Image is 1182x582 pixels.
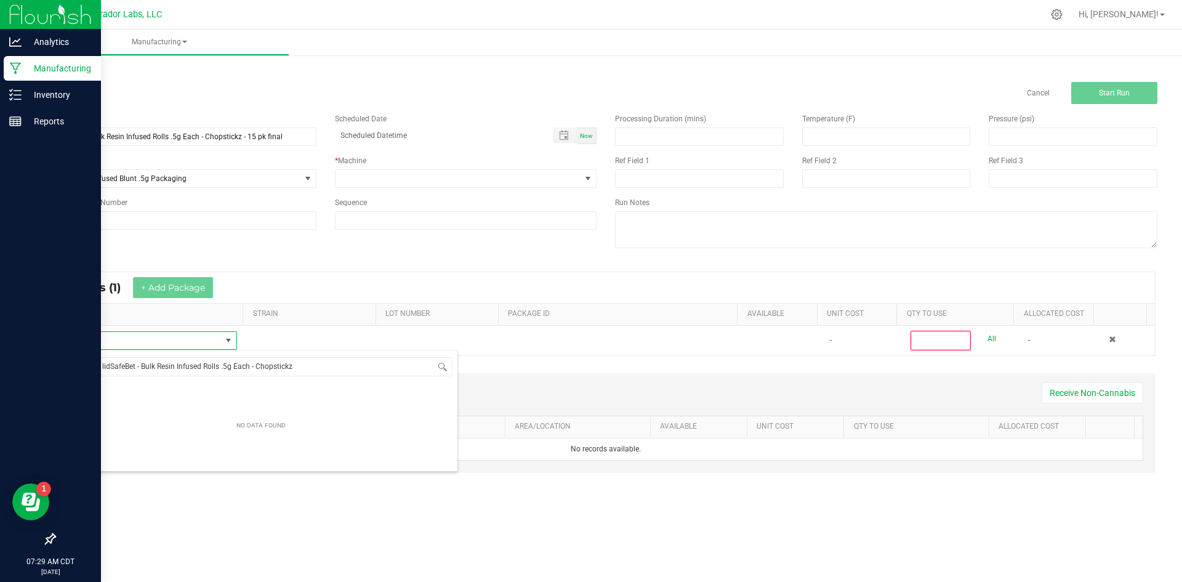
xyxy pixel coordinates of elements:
[553,127,577,143] span: Toggle popup
[615,115,706,123] span: Processing Duration (mins)
[9,62,22,75] inline-svg: Manufacturing
[133,277,213,298] button: + Add Package
[827,309,892,319] a: Unit CostSortable
[515,422,645,432] a: AREA/LOCATIONSortable
[989,156,1023,165] span: Ref Field 3
[1042,382,1143,403] button: Receive Non-Cannabis
[854,422,984,432] a: QTY TO USESortable
[69,439,1143,460] td: No records available.
[1096,422,1130,432] a: Sortable
[1027,88,1050,99] a: Cancel
[335,115,387,123] span: Scheduled Date
[757,422,839,432] a: Unit CostSortable
[64,331,237,350] span: NO DATA FOUND
[1049,9,1064,20] div: Manage settings
[1028,336,1030,344] span: -
[6,556,95,567] p: 07:29 AM CDT
[6,567,95,576] p: [DATE]
[1071,82,1157,104] button: Start Run
[747,309,813,319] a: AVAILABLESortable
[907,309,1009,319] a: QTY TO USESortable
[230,414,292,437] div: NO DATA FOUND
[36,482,51,496] iframe: Resource center unread badge
[9,115,22,127] inline-svg: Reports
[802,115,855,123] span: Temperature (F)
[66,309,238,319] a: ITEMSortable
[580,132,593,139] span: Now
[1024,309,1089,319] a: Allocated CostSortable
[335,198,367,207] span: Sequence
[660,422,742,432] a: AVAILABLESortable
[338,156,366,165] span: Machine
[987,331,996,347] a: All
[30,37,289,47] span: Manufacturing
[335,127,541,143] input: Scheduled Datetime
[802,156,837,165] span: Ref Field 2
[70,357,452,376] input: NO DATA FOUND
[9,89,22,101] inline-svg: Inventory
[22,34,95,49] p: Analytics
[55,170,300,187] span: SafeBet Infused Blunt .5g Packaging
[253,309,371,319] a: STRAINSortable
[22,87,95,102] p: Inventory
[12,483,49,520] iframe: Resource center
[615,198,649,207] span: Run Notes
[385,309,493,319] a: LOT NUMBERSortable
[69,281,133,294] span: Inputs (1)
[1079,9,1159,19] span: Hi, [PERSON_NAME]!
[989,115,1034,123] span: Pressure (psi)
[9,36,22,48] inline-svg: Analytics
[89,9,162,20] span: Curador Labs, LLC
[1103,309,1142,319] a: Sortable
[1099,89,1130,97] span: Start Run
[22,114,95,129] p: Reports
[615,156,649,165] span: Ref Field 1
[30,30,289,55] a: Manufacturing
[22,61,95,76] p: Manufacturing
[830,336,832,344] span: -
[508,309,733,319] a: PACKAGE IDSortable
[999,422,1081,432] a: Allocated CostSortable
